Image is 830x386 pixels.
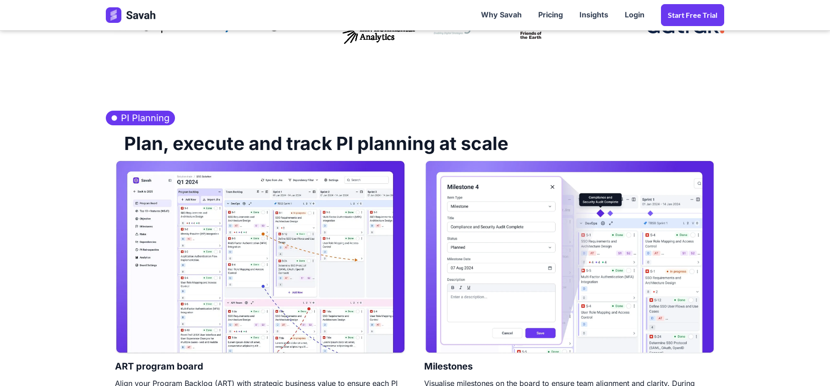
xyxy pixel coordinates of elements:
[617,1,653,29] a: Login
[115,354,203,378] h4: ART program board
[106,111,175,125] h3: PI Planning
[571,1,617,29] a: Insights
[530,1,571,29] a: Pricing
[784,342,830,386] iframe: Chat Widget
[115,125,508,160] h2: Plan, execute and track PI planning at scale
[424,354,473,378] h4: Milestones
[473,1,530,29] a: Why Savah
[661,4,724,26] a: Start Free trial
